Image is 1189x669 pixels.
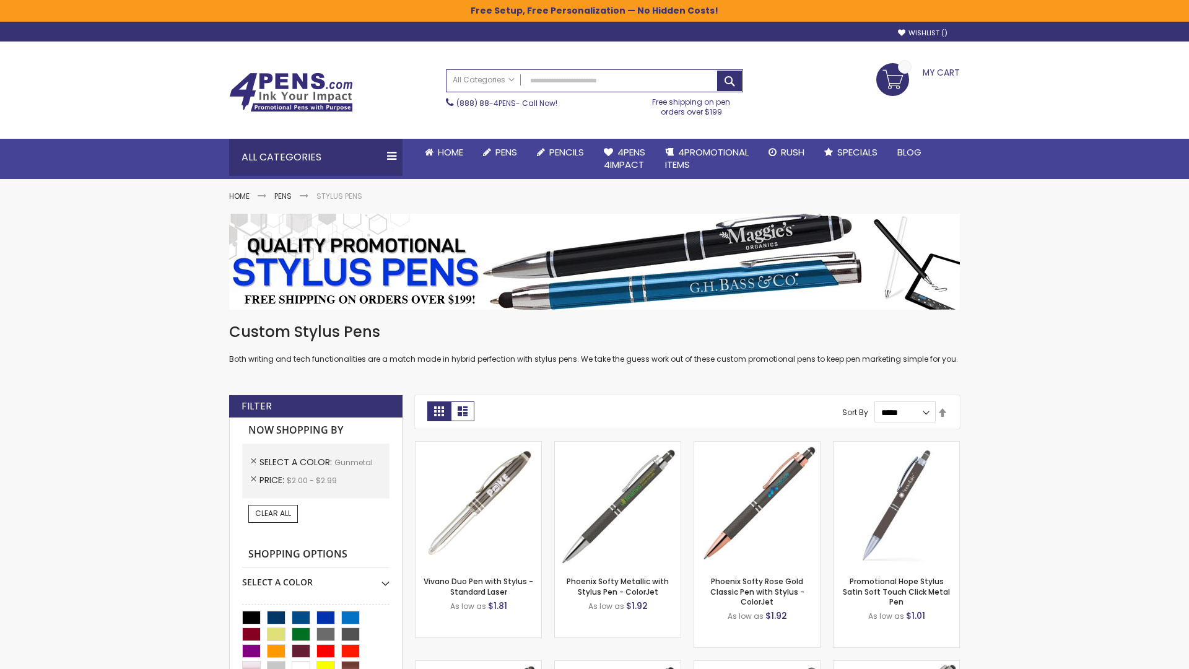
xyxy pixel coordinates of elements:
a: Home [229,191,250,201]
a: Pens [274,191,292,201]
a: (888) 88-4PENS [456,98,516,108]
span: Select A Color [259,456,334,468]
span: Gunmetal [334,457,373,468]
a: Blog [887,139,931,166]
span: As low as [728,611,764,621]
div: Select A Color [242,567,390,588]
span: Rush [781,146,804,159]
label: Sort By [842,407,868,418]
strong: Shopping Options [242,541,390,568]
span: $1.92 [626,600,648,612]
span: - Call Now! [456,98,557,108]
a: Specials [814,139,887,166]
a: Wishlist [898,28,947,38]
div: Free shipping on pen orders over $199 [640,92,744,117]
span: 4PROMOTIONAL ITEMS [665,146,749,171]
a: Phoenix Softy Metallic with Stylus Pen - ColorJet [567,576,669,597]
a: Promotional Hope Stylus Satin Soft Touch Click Metal Pen-Gunmetal [834,441,959,452]
a: Phoenix Softy Rose Gold Classic Pen with Stylus - ColorJet-Gunmetal [694,441,820,452]
img: Phoenix Softy Rose Gold Classic Pen with Stylus - ColorJet-Gunmetal [694,442,820,567]
a: 4PROMOTIONALITEMS [655,139,759,179]
span: Home [438,146,463,159]
img: Phoenix Softy Metallic with Stylus Pen - ColorJet-Gunmetal [555,442,681,567]
a: Pens [473,139,527,166]
a: All Categories [446,70,521,90]
img: 4Pens Custom Pens and Promotional Products [229,72,353,112]
a: Phoenix Softy Rose Gold Classic Pen with Stylus - ColorJet [710,576,804,606]
strong: Filter [242,400,272,413]
span: $1.81 [488,600,507,612]
img: Stylus Pens [229,214,960,310]
span: As low as [588,601,624,611]
span: Clear All [255,508,291,518]
a: Vivano Duo Pen with Stylus - Standard Laser [424,576,533,597]
a: Clear All [248,505,298,522]
img: Promotional Hope Stylus Satin Soft Touch Click Metal Pen-Gunmetal [834,442,959,567]
a: 4Pens4impact [594,139,655,179]
span: $2.00 - $2.99 [287,475,337,486]
a: Promotional Hope Stylus Satin Soft Touch Click Metal Pen [843,576,950,606]
h1: Custom Stylus Pens [229,322,960,342]
a: Home [415,139,473,166]
a: Rush [759,139,814,166]
span: Price [259,474,287,486]
span: All Categories [453,75,515,85]
a: Pencils [527,139,594,166]
span: Blog [897,146,921,159]
div: Both writing and tech functionalities are a match made in hybrid perfection with stylus pens. We ... [229,322,960,365]
span: Pencils [549,146,584,159]
span: Pens [495,146,517,159]
a: Vivano Duo Pen with Stylus - Standard Laser-Gunmetal [416,441,541,452]
span: As low as [868,611,904,621]
strong: Grid [427,401,451,421]
div: All Categories [229,139,403,176]
img: Vivano Duo Pen with Stylus - Standard Laser-Gunmetal [416,442,541,567]
span: $1.92 [765,610,787,622]
strong: Stylus Pens [316,191,362,201]
span: Specials [837,146,878,159]
strong: Now Shopping by [242,418,390,444]
span: 4Pens 4impact [604,146,645,171]
span: $1.01 [906,610,925,622]
a: Phoenix Softy Metallic with Stylus Pen - ColorJet-Gunmetal [555,441,681,452]
span: As low as [450,601,486,611]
